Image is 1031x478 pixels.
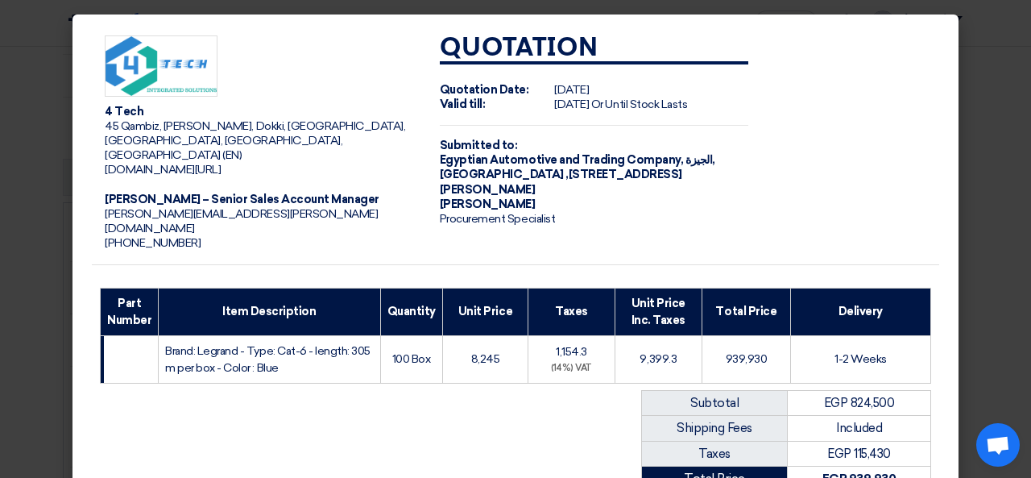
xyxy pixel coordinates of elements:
[159,288,380,335] th: Item Description
[440,153,715,196] span: الجيزة, [GEOGRAPHIC_DATA] ,[STREET_ADDRESS][PERSON_NAME]
[440,197,536,211] span: [PERSON_NAME]
[440,212,555,226] span: Procurement Specialist
[440,139,518,152] strong: Submitted to:
[165,344,371,375] span: Brand: Legrand - Type: Cat-6 - length: 305 m per box - Color : Blue
[554,83,589,97] span: [DATE]
[380,288,442,335] th: Quantity
[105,193,414,207] div: [PERSON_NAME] – Senior Sales Account Manager
[556,345,587,359] span: 1,154.3
[471,352,500,366] span: 8,245
[834,352,887,366] span: 1-2 Weeks
[528,288,615,335] th: Taxes
[535,362,607,376] div: (14%) VAT
[976,423,1020,467] div: Open chat
[827,447,891,461] span: EGP 115,430
[105,236,201,250] span: [PHONE_NUMBER]
[392,352,431,366] span: 100 Box
[836,421,882,435] span: Included
[702,288,791,335] th: Total Price
[105,163,221,177] span: [DOMAIN_NAME][URL]
[440,98,486,111] strong: Valid till:
[440,35,598,61] strong: Quotation
[726,352,768,366] span: 939,930
[642,416,788,442] td: Shipping Fees
[642,390,788,416] td: Subtotal
[105,207,378,235] span: [PERSON_NAME][EMAIL_ADDRESS][PERSON_NAME][DOMAIN_NAME]
[440,83,529,97] strong: Quotation Date:
[554,98,589,111] span: [DATE]
[640,352,677,366] span: 9,399.3
[591,98,687,111] span: Or Until Stock Lasts
[105,105,414,119] div: 4 Tech
[442,288,528,335] th: Unit Price
[788,390,931,416] td: EGP 824,500
[105,119,406,162] span: 45 Qambiz, [PERSON_NAME], Dokki, [GEOGRAPHIC_DATA], [GEOGRAPHIC_DATA], [GEOGRAPHIC_DATA], [GEOGRA...
[615,288,702,335] th: Unit Price Inc. Taxes
[642,441,788,467] td: Taxes
[101,288,159,335] th: Part Number
[440,153,684,167] span: Egyptian Automotive and Trading Company,
[105,35,217,97] img: Company Logo
[790,288,930,335] th: Delivery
